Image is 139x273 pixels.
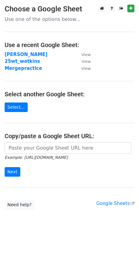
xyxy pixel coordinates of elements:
h4: Use a recent Google Sheet: [5,41,134,49]
h4: Select another Google Sheet: [5,90,134,98]
a: [PERSON_NAME] [5,52,47,57]
a: Google Sheets [96,201,134,206]
small: Example: [URL][DOMAIN_NAME] [5,155,68,160]
small: View [81,52,91,57]
small: View [81,66,91,71]
a: Mergepractice [5,66,42,71]
input: Paste your Google Sheet URL here [5,142,131,154]
a: View [75,52,91,57]
a: View [75,66,91,71]
a: Select... [5,102,28,112]
input: Next [5,167,20,177]
small: View [81,59,91,64]
a: Need help? [5,200,34,210]
h3: Choose a Google Sheet [5,5,134,14]
p: Use one of the options below... [5,16,134,22]
a: View [75,58,91,64]
a: 25wt_watkins [5,58,40,64]
h4: Copy/paste a Google Sheet URL: [5,132,134,140]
